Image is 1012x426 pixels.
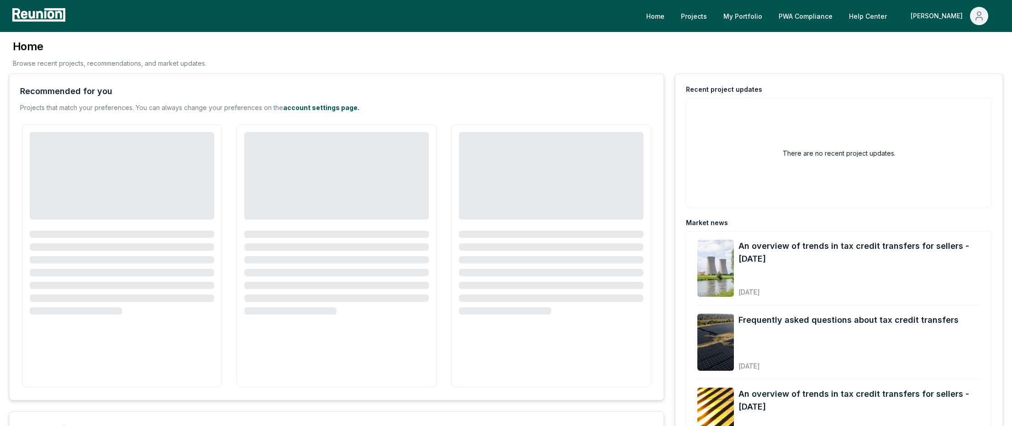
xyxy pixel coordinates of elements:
[738,355,959,371] div: [DATE]
[716,7,770,25] a: My Portfolio
[842,7,894,25] a: Help Center
[911,7,966,25] div: [PERSON_NAME]
[686,218,728,227] div: Market news
[697,314,734,371] img: Frequently asked questions about tax credit transfers
[771,7,840,25] a: PWA Compliance
[639,7,672,25] a: Home
[738,388,980,413] a: An overview of trends in tax credit transfers for sellers - [DATE]
[686,85,762,94] div: Recent project updates
[697,240,734,297] img: An overview of trends in tax credit transfers for sellers - October 2025
[738,240,980,265] a: An overview of trends in tax credit transfers for sellers - [DATE]
[283,104,359,111] a: account settings page.
[674,7,714,25] a: Projects
[738,314,959,326] a: Frequently asked questions about tax credit transfers
[13,39,206,54] h3: Home
[783,148,896,158] h2: There are no recent project updates.
[13,58,206,68] p: Browse recent projects, recommendations, and market updates.
[738,281,980,297] div: [DATE]
[903,7,996,25] button: [PERSON_NAME]
[20,104,283,111] span: Projects that match your preferences. You can always change your preferences on the
[20,85,112,98] div: Recommended for you
[639,7,1003,25] nav: Main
